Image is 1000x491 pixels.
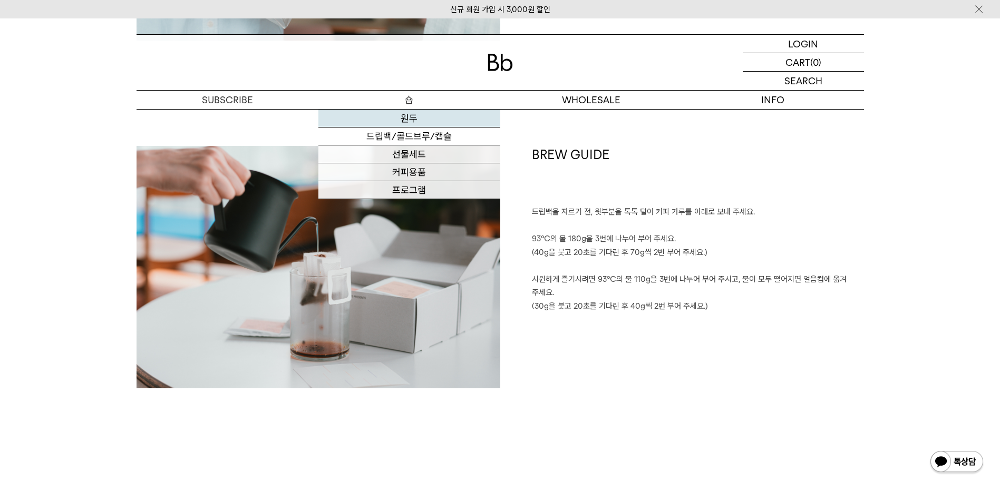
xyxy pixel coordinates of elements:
img: 카카오톡 채널 1:1 채팅 버튼 [929,450,984,475]
p: INFO [682,91,864,109]
a: LOGIN [743,35,864,53]
a: SUBSCRIBE [137,91,318,109]
p: 시원하게 즐기시려면 93℃의 물 110g을 3번에 나누어 부어 주시고, 물이 모두 떨어지면 얼음컵에 옮겨 주세요. [532,273,864,300]
a: 숍 [318,91,500,109]
p: WHOLESALE [500,91,682,109]
a: 드립백/콜드브루/캡슐 [318,127,500,145]
p: 드립백을 자르기 전, 윗부분을 톡톡 털어 커피 가루를 아래로 보내 주세요. [532,205,864,219]
h1: BREW GUIDE [532,146,864,206]
p: (30g을 붓고 20초를 기다린 후 40g씩 2번 부어 주세요.) [532,300,864,313]
p: (40g을 붓고 20초를 기다린 후 70g씩 2번 부어 주세요.) [532,246,864,260]
a: 커피용품 [318,163,500,181]
img: 로고 [488,54,513,71]
p: 93℃의 물 180g을 3번에 나누어 부어 주세요. [532,232,864,246]
a: 선물세트 [318,145,500,163]
a: 프로그램 [318,181,500,199]
p: (0) [810,53,821,71]
a: 신규 회원 가입 시 3,000원 할인 [450,5,550,14]
a: 원두 [318,110,500,127]
p: LOGIN [788,35,818,53]
p: CART [785,53,810,71]
img: d331f096f4b185fa05f0d29a2ee76468_211809.jpg [137,146,500,388]
a: CART (0) [743,53,864,72]
p: SEARCH [784,72,822,90]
